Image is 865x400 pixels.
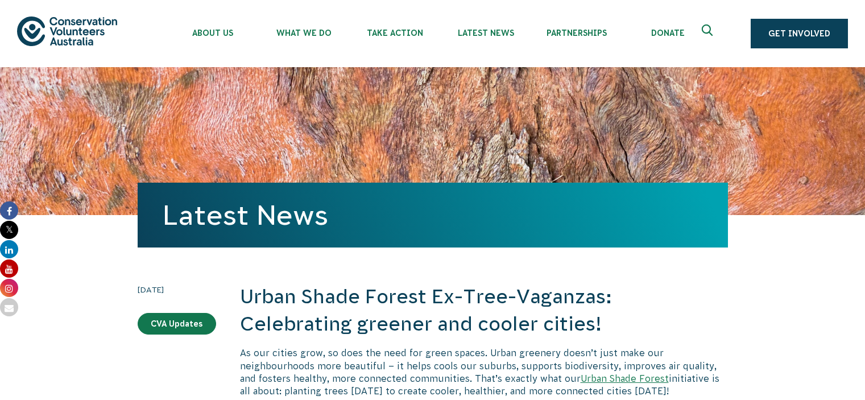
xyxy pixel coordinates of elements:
[695,20,722,47] button: Expand search box Close search box
[240,283,728,337] h2: Urban Shade Forest Ex-Tree-Vaganzas: Celebrating greener and cooler cities!
[751,19,848,48] a: Get Involved
[622,28,713,38] span: Donate
[167,28,258,38] span: About Us
[349,28,440,38] span: Take Action
[138,283,216,296] time: [DATE]
[531,28,622,38] span: Partnerships
[240,347,728,398] p: As our cities grow, so does the need for green spaces. Urban greenery doesn’t just make our neigh...
[17,17,117,46] img: logo.svg
[702,24,716,43] span: Expand search box
[138,313,216,335] a: CVA Updates
[581,373,669,383] a: Urban Shade Forest
[440,28,531,38] span: Latest News
[258,28,349,38] span: What We Do
[163,200,328,230] a: Latest News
